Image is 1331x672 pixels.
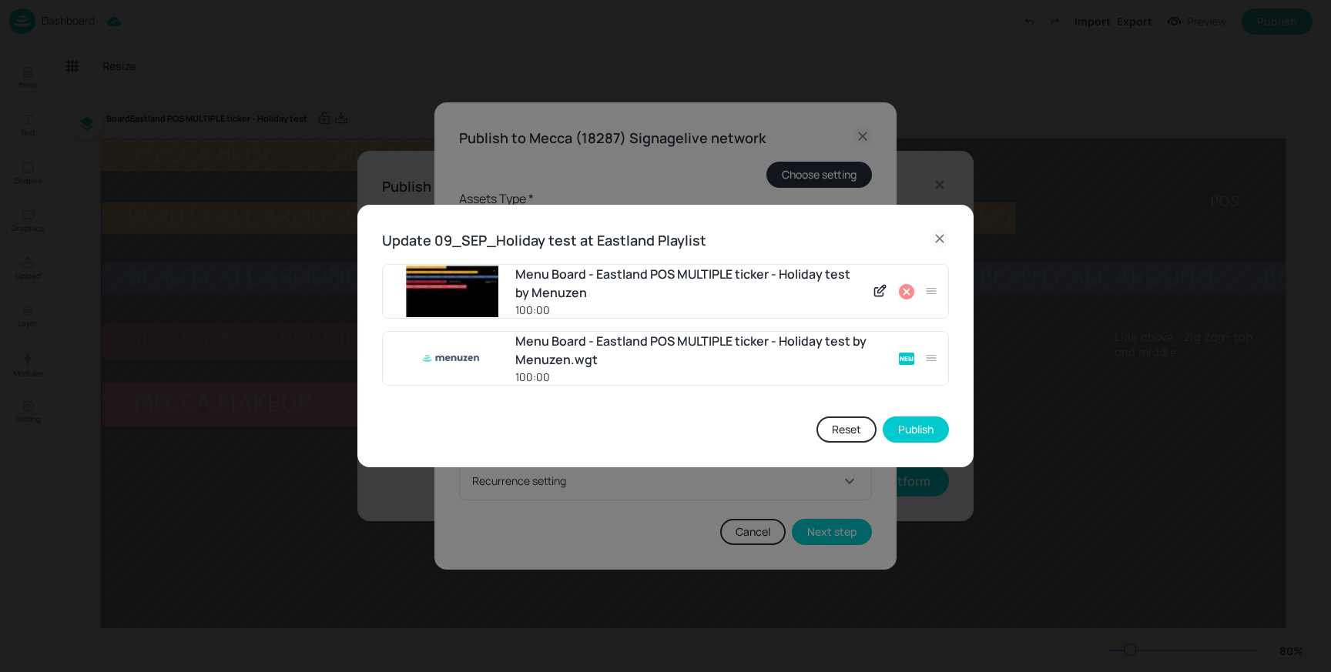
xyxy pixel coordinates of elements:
img: ocONfg5AgsvHxHCLTbJViA%3D%3D [406,266,498,317]
img: menuzen.png [406,334,498,383]
h6: Update 09_SEP_Holiday test at Eastland Playlist [382,229,706,252]
button: Reset [816,416,877,443]
div: Menu Board - Eastland POS MULTIPLE ticker - Holiday test by Menuzen [515,265,863,302]
div: 100:00 [515,369,888,385]
button: Publish [883,416,949,443]
div: Menu Board - Eastland POS MULTIPLE ticker - Holiday test by Menuzen.wgt [515,332,888,369]
div: 100:00 [515,302,863,318]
